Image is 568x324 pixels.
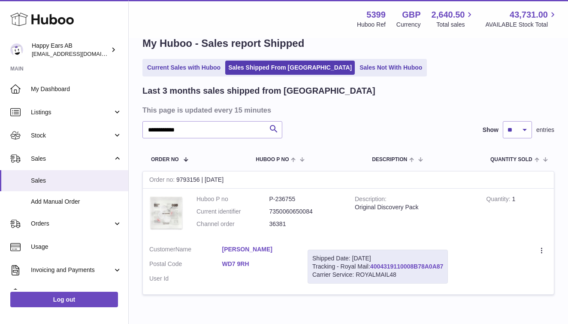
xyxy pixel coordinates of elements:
a: Sales Not With Huboo [357,61,425,75]
dt: Huboo P no [196,195,269,203]
label: Show [483,126,499,134]
dt: Channel order [196,220,269,228]
a: Log out [10,292,118,307]
span: 43,731.00 [510,9,548,21]
strong: 5399 [366,9,386,21]
a: WD7 9RH [222,260,295,268]
div: Currency [396,21,421,29]
span: Listings [31,108,113,116]
a: [PERSON_NAME] [222,245,295,254]
a: Sales Shipped From [GEOGRAPHIC_DATA] [225,61,355,75]
dt: Name [149,245,222,256]
strong: Quantity [486,196,512,205]
span: Total sales [436,21,474,29]
dt: User Id [149,275,222,283]
dt: Current identifier [196,208,269,216]
h1: My Huboo - Sales report Shipped [142,37,554,50]
strong: GBP [402,9,420,21]
dd: P-236755 [269,195,342,203]
dd: 36381 [269,220,342,228]
span: Order No [151,157,179,162]
span: Cases [31,289,122,297]
a: 4004319110008B78A0A87 [370,263,443,270]
div: Original Discovery Pack [355,203,474,211]
span: Orders [31,220,113,228]
span: entries [536,126,554,134]
dd: 7350060650084 [269,208,342,216]
div: Shipped Date: [DATE] [312,254,443,263]
span: Invoicing and Payments [31,266,113,274]
a: Current Sales with Huboo [144,61,224,75]
span: Stock [31,131,113,140]
a: 43,731.00 AVAILABLE Stock Total [485,9,558,29]
span: Sales [31,155,113,163]
div: Carrier Service: ROYALMAIL48 [312,271,443,279]
img: 53991712582217.png [149,195,184,230]
span: My Dashboard [31,85,122,93]
span: Add Manual Order [31,198,122,206]
span: Description [372,157,407,162]
span: Usage [31,243,122,251]
strong: Description [355,196,387,205]
img: 3pl@happyearsearplugs.com [10,43,23,56]
div: Tracking - Royal Mail: [308,250,448,284]
h2: Last 3 months sales shipped from [GEOGRAPHIC_DATA] [142,85,375,97]
strong: Order no [149,176,176,185]
dt: Postal Code [149,260,222,270]
span: AVAILABLE Stock Total [485,21,558,29]
span: [EMAIL_ADDRESS][DOMAIN_NAME] [32,50,126,57]
span: Quantity Sold [490,157,532,162]
h3: This page is updated every 15 minutes [142,105,552,115]
span: 2,640.50 [432,9,465,21]
a: 2,640.50 Total sales [432,9,475,29]
td: 1 [480,189,554,239]
span: Sales [31,177,122,185]
div: Happy Ears AB [32,42,109,58]
span: Customer [149,246,175,253]
span: Huboo P no [256,157,289,162]
div: 9793156 | [DATE] [143,171,554,189]
div: Huboo Ref [357,21,386,29]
